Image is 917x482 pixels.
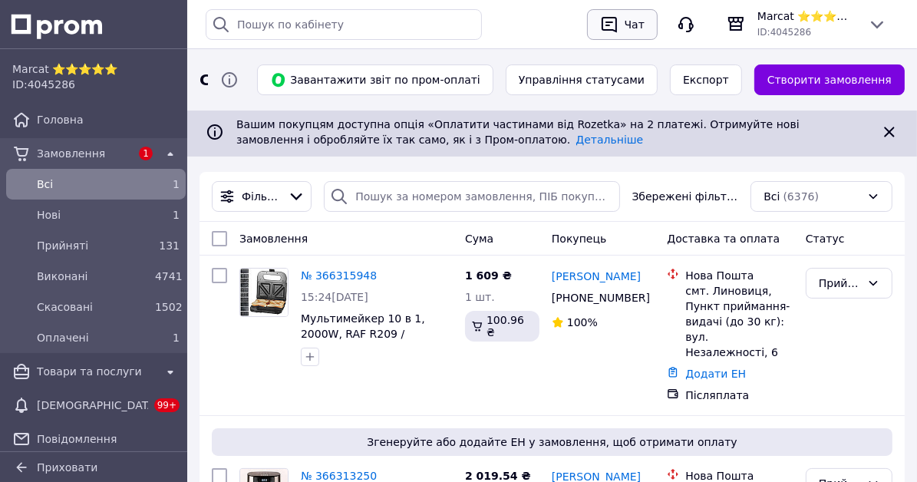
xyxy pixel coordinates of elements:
[587,9,658,40] button: Чат
[670,64,742,95] button: Експорт
[37,177,149,192] span: Всi
[239,268,289,317] a: Фото товару
[240,269,288,316] img: Фото товару
[236,118,800,146] span: Вашим покупцям доступна опція «Оплатити частинами від Rozetka» на 2 платежі. Отримуйте нові замов...
[576,134,643,146] a: Детальніше
[12,61,180,77] span: Marcat ⭐⭐⭐⭐⭐
[37,269,149,284] span: Виконані
[567,316,598,328] span: 100%
[257,64,493,95] button: Завантажити звіт по пром-оплаті
[37,112,180,127] span: Головна
[218,434,886,450] span: Згенеруйте або додайте ЕН у замовлення, щоб отримати оплату
[667,233,780,245] span: Доставка та оплата
[173,178,180,190] span: 1
[301,291,368,303] span: 15:24[DATE]
[37,461,97,474] span: Приховати
[139,147,153,160] span: 1
[465,233,493,245] span: Cума
[685,368,746,380] a: Додати ЕН
[301,470,377,482] a: № 366313250
[806,233,845,245] span: Статус
[155,270,183,282] span: 4741
[465,291,495,303] span: 1 шт.
[155,301,183,313] span: 1502
[37,207,149,223] span: Нові
[622,13,648,36] div: Чат
[632,189,739,204] span: Збережені фільтри:
[685,268,793,283] div: Нова Пошта
[301,269,377,282] a: № 366315948
[757,8,856,24] span: Marcat ⭐⭐⭐⭐⭐
[465,269,512,282] span: 1 609 ₴
[37,398,148,413] span: [DEMOGRAPHIC_DATA]
[552,233,606,245] span: Покупець
[37,364,155,379] span: Товари та послуги
[37,146,130,161] span: Замовлення
[764,189,780,204] span: Всі
[465,311,539,342] div: 100.96 ₴
[200,69,208,91] span: Список замовлень
[552,269,641,284] a: [PERSON_NAME]
[159,239,180,252] span: 131
[324,181,619,212] input: Пошук за номером замовлення, ПІБ покупця, номером телефону, Email, номером накладної
[242,189,282,204] span: Фільтри
[206,9,482,40] input: Пошук по кабінету
[37,299,149,315] span: Скасовані
[685,283,793,360] div: смт. Линовиця, Пункт приймання-видачі (до 30 кг): вул. Незалежності, 6
[783,190,820,203] span: (6376)
[12,78,75,91] span: ID: 4045286
[506,64,658,95] button: Управління статусами
[239,233,308,245] span: Замовлення
[549,287,644,309] div: [PHONE_NUMBER]
[301,312,425,401] a: Мультимейкер 10 в 1, 2000W, RAF R209 / Вафельниця / Бутербродниця з антипригарним покриттям
[685,388,793,403] div: Післяплата
[37,238,149,253] span: Прийняті
[173,209,180,221] span: 1
[173,332,180,344] span: 1
[465,470,531,482] span: 2 019.54 ₴
[757,27,811,38] span: ID: 4045286
[154,398,180,412] span: 99+
[819,275,861,292] div: Прийнято
[37,431,180,447] span: Повідомлення
[754,64,905,95] a: Створити замовлення
[37,330,149,345] span: Оплачені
